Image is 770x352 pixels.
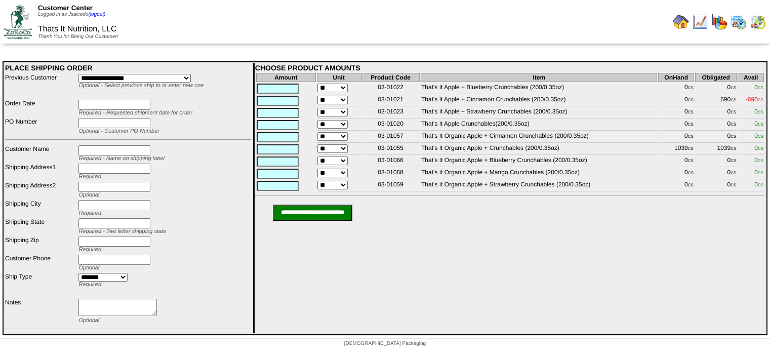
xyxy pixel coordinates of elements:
td: That's It Organic Apple + Cinnamon Crunchables (200/0.35oz) [421,132,657,143]
td: 03-01021 [361,95,420,106]
span: Required [78,247,101,253]
span: Customer Center [38,4,93,12]
span: CS [758,86,763,90]
td: That's It Apple + Cinnamon Crunchables (200/0.35oz) [421,95,657,106]
img: ZoRoCo_Logo(Green%26Foil)%20jpg.webp [4,5,32,38]
span: CS [758,146,763,151]
span: 0 [754,169,763,176]
span: CS [758,134,763,139]
span: Optional [78,192,99,198]
span: Required - Two letter shipping state [78,228,166,234]
td: 03-01022 [361,83,420,94]
span: CS [731,122,736,127]
span: CS [731,86,736,90]
td: 0 [658,156,694,167]
span: CS [731,146,736,151]
td: Customer Phone [5,254,77,271]
td: That’s It Organic Apple + Strawberry Crunchables (200/0.35oz) [421,180,657,191]
th: Amount [256,73,316,82]
span: CS [758,110,763,114]
td: 1039 [658,144,694,155]
span: Required [78,174,101,180]
td: Shipping Address2 [5,181,77,199]
span: CS [688,134,694,139]
td: 03-01059 [361,180,420,191]
td: Ship Type [5,272,77,288]
span: CS [688,171,694,175]
span: CS [688,159,694,163]
td: 0 [658,107,694,119]
td: 03-01020 [361,120,420,131]
th: Item [421,73,657,82]
td: 0 [658,132,694,143]
span: CS [688,110,694,114]
span: Optional [78,265,99,271]
td: 03-01057 [361,132,420,143]
td: That's It Apple Crunchables(200/0.35oz) [421,120,657,131]
span: [DEMOGRAPHIC_DATA] Packaging [344,341,426,346]
span: CS [758,159,763,163]
th: Product Code [361,73,420,82]
img: calendarprod.gif [731,14,747,30]
div: CHOOSE PRODUCT AMOUNTS [255,64,765,72]
span: Required - Requested shipment date for order [78,110,192,116]
span: CS [731,134,736,139]
span: -690 [746,96,763,103]
td: 03-01066 [361,156,420,167]
td: 0 [658,180,694,191]
span: 0 [754,108,763,115]
span: CS [731,183,736,187]
span: 0 [754,181,763,188]
td: Shipping City [5,200,77,217]
span: Thats It Nutrition, LLC [38,25,117,33]
img: calendarinout.gif [750,14,766,30]
td: 1039 [695,144,737,155]
span: CS [688,86,694,90]
td: 0 [658,120,694,131]
span: Optional - Customer PO Number [78,128,159,134]
span: 0 [754,132,763,139]
td: 03-01023 [361,107,420,119]
span: 0 [754,144,763,151]
span: CS [758,171,763,175]
a: (logout) [88,12,105,17]
td: 0 [695,180,737,191]
span: CS [731,159,736,163]
td: 0 [695,83,737,94]
span: Required [78,282,101,288]
th: OnHand [658,73,694,82]
span: Logged in as Jsalcedo [38,12,105,17]
td: Order Date [5,99,77,116]
td: Notes [5,298,77,324]
span: CS [758,183,763,187]
td: 690 [695,95,737,106]
td: 0 [658,83,694,94]
td: That's It Apple + Blueberry Crunchables (200/0.35oz) [421,83,657,94]
td: PO Number [5,118,77,135]
td: 0 [695,107,737,119]
div: PLACE SHIPPING ORDER [5,64,252,72]
span: CS [758,98,763,102]
span: CS [688,146,694,151]
td: 0 [695,132,737,143]
span: CS [688,122,694,127]
td: 0 [695,120,737,131]
span: Required - Name on shipping label [78,155,164,162]
span: 0 [754,157,763,164]
td: Shipping State [5,218,77,235]
img: graph.gif [711,14,727,30]
td: 03-01068 [361,168,420,179]
td: Customer Name [5,145,77,162]
th: Unit [317,73,360,82]
th: Obligated [695,73,737,82]
td: That's It Organic Apple + Crunchables (200/0.35oz) [421,144,657,155]
td: Shipping Zip [5,236,77,253]
span: 0 [754,84,763,91]
span: Optional [78,318,99,324]
img: home.gif [673,14,689,30]
td: 0 [695,156,737,167]
span: 0 [754,120,763,127]
span: CS [731,171,736,175]
span: CS [758,122,763,127]
th: Avail [738,73,764,82]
